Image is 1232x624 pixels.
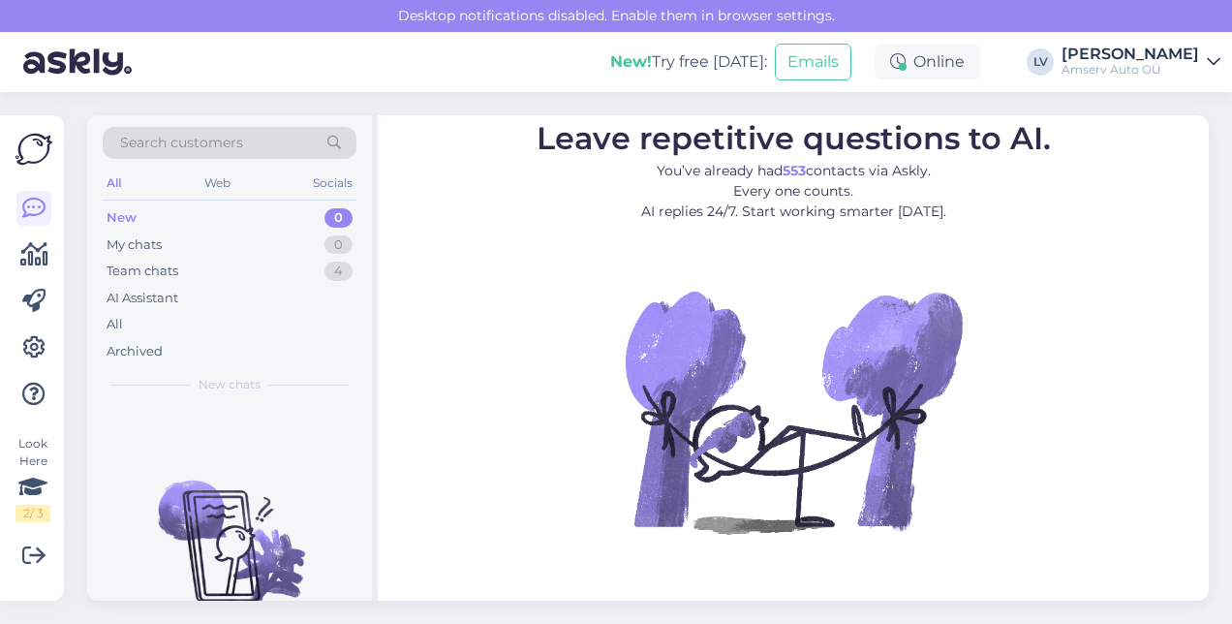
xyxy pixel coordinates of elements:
[107,262,178,281] div: Team chats
[324,235,353,255] div: 0
[15,131,52,168] img: Askly Logo
[120,133,243,153] span: Search customers
[15,505,50,522] div: 2 / 3
[309,171,356,196] div: Socials
[783,161,806,178] b: 553
[15,435,50,522] div: Look Here
[1062,47,1220,78] a: [PERSON_NAME]Amserv Auto OÜ
[537,118,1051,156] span: Leave repetitive questions to AI.
[107,315,123,334] div: All
[619,236,968,585] img: No Chat active
[103,171,125,196] div: All
[107,208,137,228] div: New
[775,44,851,80] button: Emails
[875,45,980,79] div: Online
[610,50,767,74] div: Try free [DATE]:
[1027,48,1054,76] div: LV
[107,342,163,361] div: Archived
[1062,62,1199,78] div: Amserv Auto OÜ
[200,171,234,196] div: Web
[87,446,372,620] img: No chats
[610,52,652,71] b: New!
[324,262,353,281] div: 4
[537,160,1051,221] p: You’ve already had contacts via Askly. Every one counts. AI replies 24/7. Start working smarter [...
[324,208,353,228] div: 0
[199,376,261,393] span: New chats
[107,235,162,255] div: My chats
[1062,47,1199,62] div: [PERSON_NAME]
[107,289,178,308] div: AI Assistant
